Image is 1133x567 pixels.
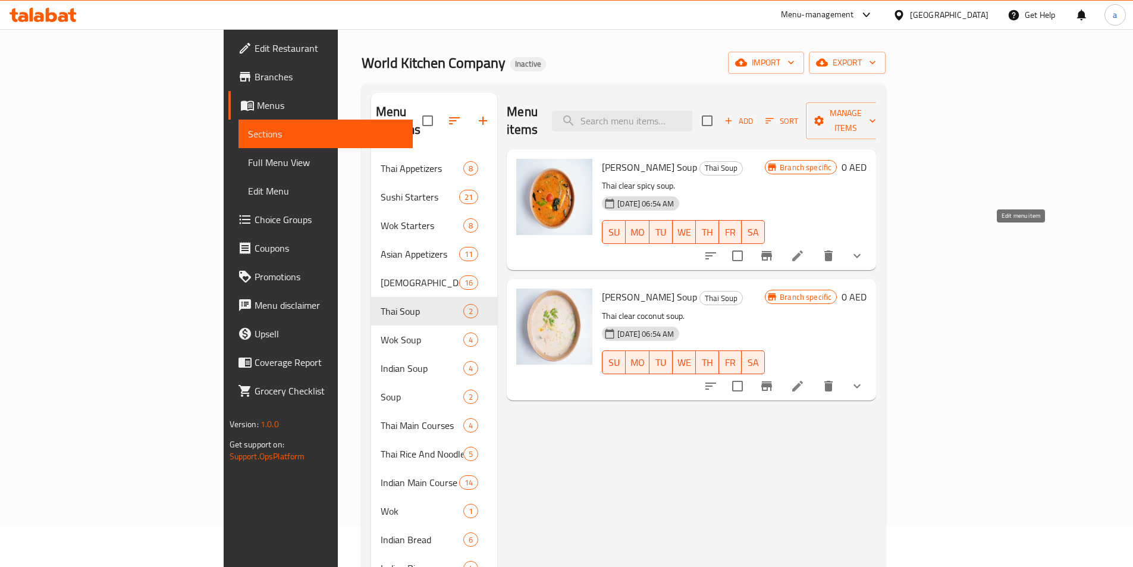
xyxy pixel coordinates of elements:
[463,161,478,176] div: items
[255,384,403,398] span: Grocery Checklist
[699,291,743,305] div: Thai Soup
[701,354,714,371] span: TH
[677,224,691,241] span: WE
[371,268,497,297] div: [DEMOGRAPHIC_DATA] Starters16
[371,411,497,440] div: Thai Main Courses4
[746,224,760,241] span: SA
[552,111,692,131] input: search
[602,288,697,306] span: [PERSON_NAME] Soup
[371,497,497,525] div: Wok1
[602,309,765,324] p: Thai clear coconut soup.
[630,354,645,371] span: MO
[464,420,478,431] span: 4
[463,361,478,375] div: items
[850,379,864,393] svg: Show Choices
[626,350,649,374] button: MO
[228,262,413,291] a: Promotions
[255,355,403,369] span: Coverage Report
[649,220,673,244] button: TU
[381,504,463,518] span: Wok
[371,297,497,325] div: Thai Soup2
[516,159,592,235] img: Tom Yam Soup
[464,449,478,460] span: 5
[460,477,478,488] span: 14
[381,418,463,433] span: Thai Main Courses
[248,127,403,141] span: Sections
[464,334,478,346] span: 4
[696,350,719,374] button: TH
[507,103,538,139] h2: Menu items
[695,108,720,133] span: Select section
[742,350,765,374] button: SA
[255,298,403,312] span: Menu disclaimer
[850,249,864,263] svg: Show Choices
[381,218,463,233] span: Wok Starters
[842,289,867,305] h6: 0 AED
[381,275,459,290] div: Indian Starters
[257,98,403,112] span: Menus
[602,350,626,374] button: SU
[806,102,886,139] button: Manage items
[459,247,478,261] div: items
[630,224,645,241] span: MO
[654,224,668,241] span: TU
[781,8,854,22] div: Menu-management
[381,161,463,176] span: Thai Appetizers
[696,242,725,270] button: sort-choices
[255,70,403,84] span: Branches
[626,220,649,244] button: MO
[602,158,697,176] span: [PERSON_NAME] Soup
[228,377,413,405] a: Grocery Checklist
[737,55,795,70] span: import
[719,220,742,244] button: FR
[415,108,440,133] span: Select all sections
[255,327,403,341] span: Upsell
[723,114,755,128] span: Add
[228,62,413,91] a: Branches
[510,57,546,71] div: Inactive
[701,224,714,241] span: TH
[381,361,463,375] div: Indian Soup
[728,52,804,74] button: import
[255,241,403,255] span: Coupons
[758,112,806,130] span: Sort items
[700,161,742,175] span: Thai Soup
[696,372,725,400] button: sort-choices
[381,390,463,404] span: Soup
[762,112,801,130] button: Sort
[228,205,413,234] a: Choice Groups
[371,183,497,211] div: Sushi Starters21
[255,41,403,55] span: Edit Restaurant
[464,163,478,174] span: 8
[602,178,765,193] p: Thai clear spicy soup.
[752,242,781,270] button: Branch-specific-item
[510,59,546,69] span: Inactive
[371,383,497,411] div: Soup2
[381,190,459,204] span: Sushi Starters
[261,416,279,432] span: 1.0.0
[696,220,719,244] button: TH
[818,55,876,70] span: export
[381,475,459,490] span: Indian Main Course
[362,49,506,76] span: World Kitchen Company
[238,177,413,205] a: Edit Menu
[255,270,403,284] span: Promotions
[381,447,463,461] span: Thai Rice And Noodles
[814,372,843,400] button: delete
[464,306,478,317] span: 2
[775,162,836,173] span: Branch specific
[381,532,463,547] div: Indian Bread
[463,504,478,518] div: items
[673,220,696,244] button: WE
[460,249,478,260] span: 11
[238,120,413,148] a: Sections
[230,449,305,464] a: Support.OpsPlatform
[765,114,798,128] span: Sort
[843,372,871,400] button: show more
[602,220,626,244] button: SU
[843,242,871,270] button: show more
[654,354,668,371] span: TU
[371,525,497,554] div: Indian Bread6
